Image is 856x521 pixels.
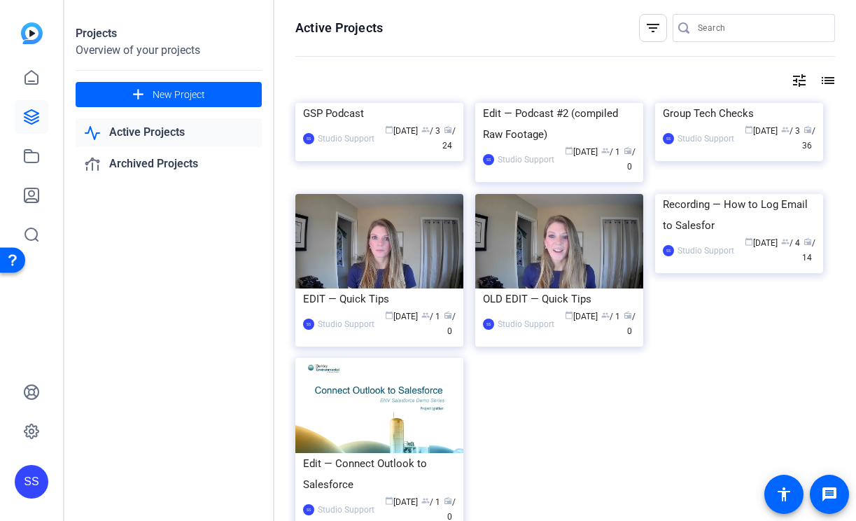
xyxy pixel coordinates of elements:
[483,289,636,310] div: OLD EDIT — Quick Tips
[483,103,636,145] div: Edit — Podcast #2 (compiled Raw Footage)
[295,20,383,36] h1: Active Projects
[444,496,452,505] span: radio
[421,125,430,134] span: group
[698,20,824,36] input: Search
[303,453,456,495] div: Edit — Connect Outlook to Salesforce
[76,25,262,42] div: Projects
[601,312,620,321] span: / 1
[745,126,778,136] span: [DATE]
[318,317,374,331] div: Studio Support
[745,125,753,134] span: calendar_today
[21,22,43,44] img: blue-gradient.svg
[303,103,456,124] div: GSP Podcast
[745,238,778,248] span: [DATE]
[565,146,573,155] span: calendar_today
[776,486,792,503] mat-icon: accessibility
[498,153,554,167] div: Studio Support
[804,237,812,246] span: radio
[76,42,262,59] div: Overview of your projects
[483,319,494,330] div: SS
[385,497,418,507] span: [DATE]
[76,82,262,107] button: New Project
[421,311,430,319] span: group
[781,126,800,136] span: / 3
[76,150,262,179] a: Archived Projects
[565,312,598,321] span: [DATE]
[385,126,418,136] span: [DATE]
[303,319,314,330] div: SS
[802,126,815,151] span: / 36
[781,237,790,246] span: group
[624,147,636,172] span: / 0
[791,72,808,89] mat-icon: tune
[129,86,147,104] mat-icon: add
[818,72,835,89] mat-icon: list
[421,497,440,507] span: / 1
[663,245,674,256] div: SS
[663,194,815,236] div: Recording — How to Log Email to Salesfor
[303,133,314,144] div: SS
[385,312,418,321] span: [DATE]
[385,496,393,505] span: calendar_today
[442,126,456,151] span: / 24
[781,125,790,134] span: group
[663,103,815,124] div: Group Tech Checks
[678,132,734,146] div: Studio Support
[303,504,314,515] div: SS
[318,503,374,517] div: Studio Support
[745,237,753,246] span: calendar_today
[678,244,734,258] div: Studio Support
[645,20,661,36] mat-icon: filter_list
[444,312,456,336] span: / 0
[601,146,610,155] span: group
[624,146,632,155] span: radio
[624,312,636,336] span: / 0
[565,147,598,157] span: [DATE]
[663,133,674,144] div: SS
[385,125,393,134] span: calendar_today
[385,311,393,319] span: calendar_today
[601,147,620,157] span: / 1
[601,311,610,319] span: group
[421,496,430,505] span: group
[421,126,440,136] span: / 3
[153,88,205,102] span: New Project
[804,125,812,134] span: radio
[444,311,452,319] span: radio
[76,118,262,147] a: Active Projects
[821,486,838,503] mat-icon: message
[444,125,452,134] span: radio
[483,154,494,165] div: SS
[565,311,573,319] span: calendar_today
[498,317,554,331] div: Studio Support
[781,238,800,248] span: / 4
[15,465,48,499] div: SS
[421,312,440,321] span: / 1
[624,311,632,319] span: radio
[318,132,374,146] div: Studio Support
[303,289,456,310] div: EDIT — Quick Tips
[802,238,815,263] span: / 14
